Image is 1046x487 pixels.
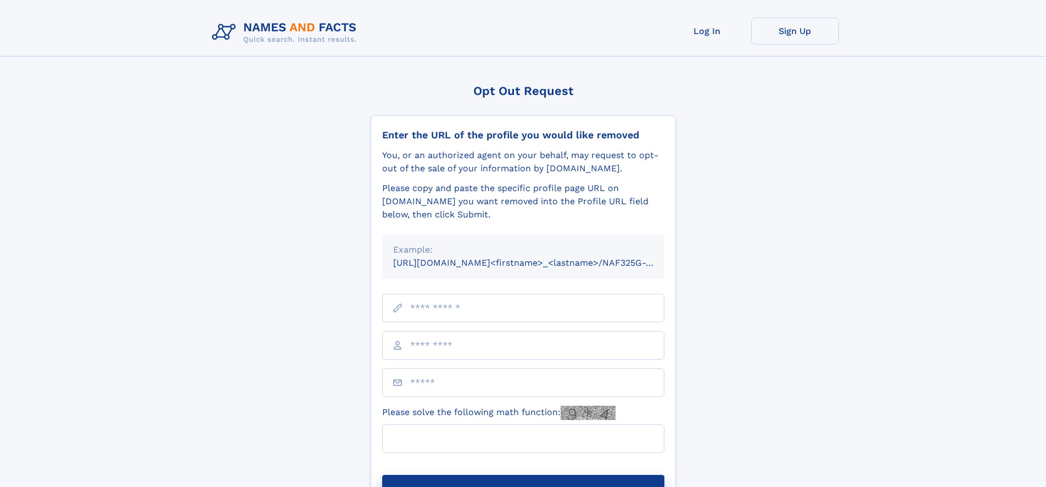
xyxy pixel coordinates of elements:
[393,243,653,256] div: Example:
[371,84,676,98] div: Opt Out Request
[208,18,366,47] img: Logo Names and Facts
[382,182,664,221] div: Please copy and paste the specific profile page URL on [DOMAIN_NAME] you want removed into the Pr...
[382,406,616,420] label: Please solve the following math function:
[751,18,839,44] a: Sign Up
[382,129,664,141] div: Enter the URL of the profile you would like removed
[393,258,685,268] small: [URL][DOMAIN_NAME]<firstname>_<lastname>/NAF325G-xxxxxxxx
[663,18,751,44] a: Log In
[382,149,664,175] div: You, or an authorized agent on your behalf, may request to opt-out of the sale of your informatio...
